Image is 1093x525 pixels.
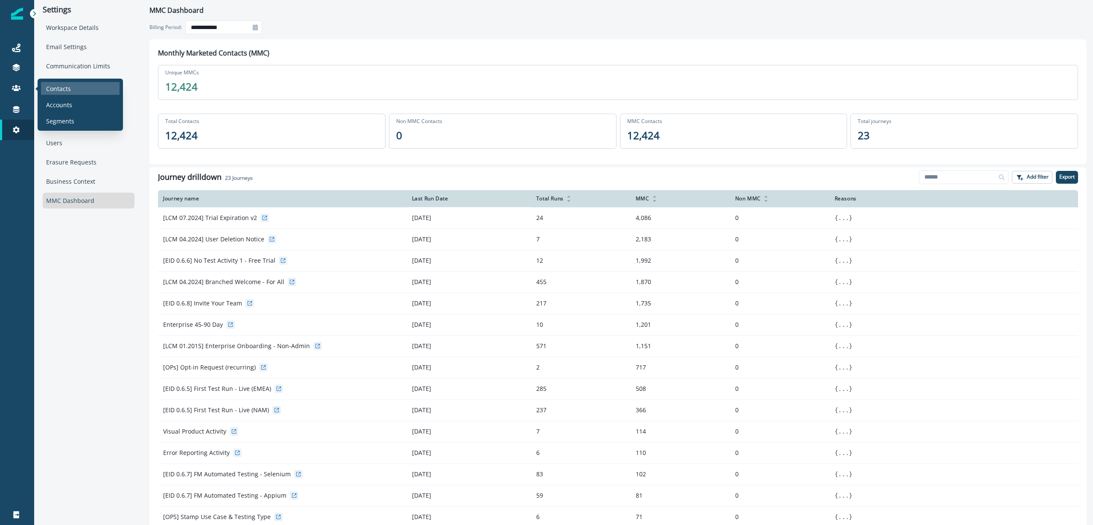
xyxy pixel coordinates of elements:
[531,250,631,271] td: 12
[163,235,264,243] p: [LCM 04.2024] User Deletion Notice
[835,385,838,392] span: {
[531,271,631,293] td: 455
[631,399,730,421] td: 366
[730,335,830,357] td: 0
[225,174,231,182] span: 23
[165,69,199,76] p: Unique MMCs
[163,214,257,222] p: [LCM 07.2024] Trial Expiration v2
[849,385,852,392] span: }
[158,48,1078,58] p: Monthly Marketed Contacts (MMC)
[412,278,526,286] p: [DATE]
[838,278,849,286] button: ...
[225,175,253,181] h2: Journeys
[627,117,662,125] p: MMC Contacts
[835,513,838,520] span: {
[412,235,526,243] p: [DATE]
[631,463,730,485] td: 102
[730,421,830,442] td: 0
[1056,171,1078,184] button: Export
[835,428,838,435] span: {
[163,195,401,202] div: Journey name
[531,357,631,378] td: 2
[631,335,730,357] td: 1,151
[412,513,526,521] p: [DATE]
[730,271,830,293] td: 0
[46,100,72,109] p: Accounts
[835,321,838,328] span: {
[730,207,830,229] td: 0
[858,128,870,143] p: 23
[838,214,849,222] button: ...
[531,463,631,485] td: 83
[46,84,71,93] p: Contacts
[838,513,849,521] button: ...
[43,39,134,55] div: Email Settings
[531,335,631,357] td: 571
[631,250,730,271] td: 1,992
[735,194,824,203] div: Non MMC
[835,236,838,243] span: {
[631,357,730,378] td: 717
[838,299,849,308] button: ...
[835,257,838,264] span: {
[41,82,120,95] a: Contacts
[838,427,849,436] button: ...
[849,321,852,328] span: }
[163,299,242,308] p: [EID 0.6.8] Invite Your Team
[730,442,830,463] td: 0
[163,278,284,286] p: [LCM 04.2024] Branched Welcome - For All
[531,207,631,229] td: 24
[835,364,838,371] span: {
[163,470,291,478] p: [EID 0.6.7] FM Automated Testing - Selenium
[412,256,526,265] p: [DATE]
[163,256,275,265] p: [EID 0.6.6] No Test Activity 1 - Free Trial
[835,343,838,349] span: {
[412,299,526,308] p: [DATE]
[838,449,849,457] button: ...
[412,491,526,500] p: [DATE]
[43,173,134,189] div: Business Context
[849,513,852,520] span: }
[631,421,730,442] td: 114
[631,314,730,335] td: 1,201
[531,442,631,463] td: 6
[849,236,852,243] span: }
[11,8,23,20] img: Inflection
[165,79,198,94] p: 12,424
[1012,171,1052,184] button: Add filter
[531,229,631,250] td: 7
[849,300,852,307] span: }
[849,449,852,456] span: }
[531,485,631,506] td: 59
[730,378,830,399] td: 0
[163,320,223,329] p: Enterprise 45-90 Day
[158,173,222,182] h1: Journey drilldown
[838,406,849,414] button: ...
[631,207,730,229] td: 4,086
[730,250,830,271] td: 0
[835,214,838,221] span: {
[838,342,849,350] button: ...
[43,5,134,15] p: Settings
[531,293,631,314] td: 217
[631,271,730,293] td: 1,870
[631,293,730,314] td: 1,735
[636,194,725,203] div: MMC
[412,342,526,350] p: [DATE]
[165,117,199,125] p: Total Contacts
[412,384,526,393] p: [DATE]
[531,378,631,399] td: 285
[627,128,660,143] p: 12,424
[838,235,849,243] button: ...
[838,256,849,265] button: ...
[849,364,852,371] span: }
[631,442,730,463] td: 110
[838,363,849,372] button: ...
[838,320,849,329] button: ...
[396,117,442,125] p: Non MMC Contacts
[41,114,120,127] a: Segments
[412,195,526,202] div: Last Run Date
[165,128,198,143] p: 12,424
[163,491,286,500] p: [EID 0.6.7] FM Automated Testing - Appium
[412,406,526,414] p: [DATE]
